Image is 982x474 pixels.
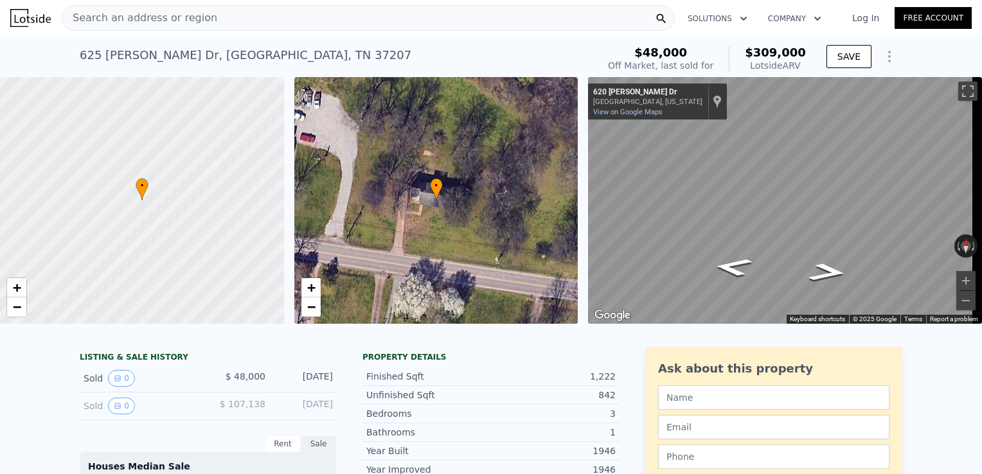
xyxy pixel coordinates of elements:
div: Unfinished Sqft [366,389,491,401]
a: View on Google Maps [593,108,663,116]
div: 620 [PERSON_NAME] Dr [593,87,702,98]
input: Name [658,385,889,410]
path: Go West, Ewing Dr [697,253,768,281]
div: Sale [301,435,337,452]
div: LISTING & SALE HISTORY [80,352,337,365]
div: [GEOGRAPHIC_DATA], [US_STATE] [593,98,702,106]
button: Rotate clockwise [971,234,978,258]
button: Solutions [677,7,758,30]
div: Year Built [366,444,491,457]
button: Rotate counterclockwise [954,234,961,258]
button: Zoom in [956,271,976,290]
img: Lotside [10,9,51,27]
div: • [430,178,443,200]
button: Keyboard shortcuts [790,315,845,324]
div: Finished Sqft [366,370,491,383]
span: − [13,299,21,315]
div: 1,222 [491,370,616,383]
img: Google [591,307,634,324]
span: © 2025 Google [853,315,897,322]
div: [DATE] [276,370,333,387]
span: $ 107,138 [220,399,265,409]
a: Log In [837,12,895,24]
span: + [307,279,315,295]
button: View historical data [108,370,135,387]
div: Sold [84,398,198,414]
div: 1946 [491,444,616,457]
div: 1 [491,426,616,439]
div: Off Market, last sold for [608,59,713,72]
button: Zoom out [956,291,976,310]
div: Bathrooms [366,426,491,439]
button: View historical data [108,398,135,414]
span: • [136,180,148,191]
div: Houses Median Sale [88,460,328,473]
a: Zoom in [7,278,26,297]
div: 842 [491,389,616,401]
button: Reset the view [961,234,971,258]
span: $ 48,000 [226,371,265,382]
input: Email [658,415,889,439]
input: Phone [658,444,889,469]
div: Ask about this property [658,360,889,378]
a: Terms (opens in new tab) [904,315,922,322]
span: $309,000 [745,46,806,59]
a: Report a problem [930,315,978,322]
path: Go East, Ewing Dr [792,259,863,286]
div: Bedrooms [366,407,491,420]
a: Open this area in Google Maps (opens a new window) [591,307,634,324]
span: + [13,279,21,295]
div: Rent [265,435,301,452]
button: Show Options [877,44,902,69]
button: SAVE [826,45,871,68]
div: • [136,178,148,200]
span: $48,000 [634,46,687,59]
a: Free Account [895,7,972,29]
a: Zoom in [301,278,321,297]
div: Property details [362,352,620,362]
span: • [430,180,443,191]
a: Zoom out [7,297,26,317]
span: − [307,299,315,315]
div: [DATE] [276,398,333,414]
button: Company [758,7,832,30]
span: Search an address or region [62,10,217,26]
div: Map [588,77,982,324]
button: Toggle fullscreen view [958,82,978,101]
a: Zoom out [301,297,321,317]
div: Sold [84,370,198,387]
div: Street View [588,77,982,324]
div: 625 [PERSON_NAME] Dr , [GEOGRAPHIC_DATA] , TN 37207 [80,46,411,64]
a: Show location on map [713,94,722,109]
div: Lotside ARV [745,59,806,72]
div: 3 [491,407,616,420]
